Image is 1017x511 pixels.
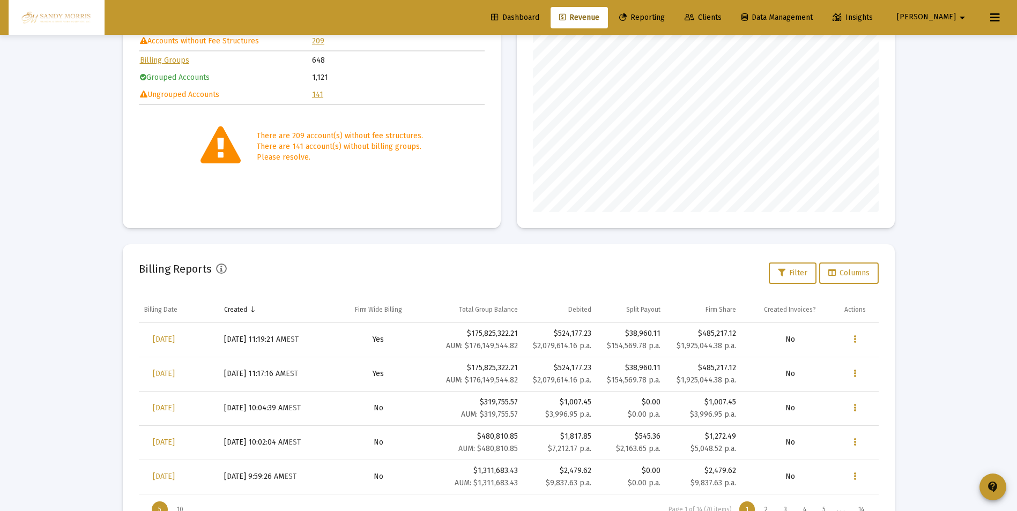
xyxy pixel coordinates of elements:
[426,297,524,322] td: Column Total Group Balance
[140,70,311,86] td: Grouped Accounts
[458,444,518,453] small: AUM: $480,810.85
[144,363,183,385] a: [DATE]
[677,341,736,350] small: $1,925,044.38 p.a.
[616,444,660,453] small: $2,163.65 p.a.
[741,297,839,322] td: Column Created Invoices?
[312,70,484,86] td: 1,121
[224,403,325,414] div: [DATE] 10:04:39 AM
[778,268,807,277] span: Filter
[545,410,591,419] small: $3,996.95 p.a.
[224,305,247,314] div: Created
[432,465,518,489] div: $1,311,683.43
[607,341,660,350] small: $154,569.78 p.a.
[153,335,175,344] span: [DATE]
[482,7,548,28] a: Dashboard
[747,369,834,379] div: No
[286,335,299,344] small: EST
[671,328,736,339] div: $485,217.12
[153,403,175,412] span: [DATE]
[747,334,834,345] div: No
[533,375,591,385] small: $2,079,614.16 p.a.
[461,410,518,419] small: AUM: $319,755.57
[140,33,311,49] td: Accounts without Fee Structures
[626,305,660,314] div: Split Payout
[224,471,325,482] div: [DATE] 9:59:26 AM
[336,369,421,379] div: Yes
[459,305,518,314] div: Total Group Balance
[286,369,298,378] small: EST
[548,444,591,453] small: $7,212.17 p.a.
[685,13,722,22] span: Clients
[611,7,673,28] a: Reporting
[747,403,834,414] div: No
[144,305,177,314] div: Billing Date
[446,375,518,385] small: AUM: $176,149,544.82
[619,13,665,22] span: Reporting
[529,363,591,373] div: $524,177.23
[224,369,325,379] div: [DATE] 11:17:16 AM
[677,375,736,385] small: $1,925,044.38 p.a.
[568,305,591,314] div: Debited
[691,444,736,453] small: $5,048.52 p.a.
[312,90,323,99] a: 141
[140,87,311,103] td: Ungrouped Accounts
[706,305,736,314] div: Firm Share
[257,131,423,141] div: There are 209 account(s) without fee structures.
[824,7,881,28] a: Insights
[529,431,591,442] div: $1,817.85
[224,437,325,448] div: [DATE] 10:02:04 AM
[355,305,402,314] div: Firm Wide Billing
[432,431,518,454] div: $480,810.85
[551,7,608,28] a: Revenue
[284,472,296,481] small: EST
[153,472,175,481] span: [DATE]
[986,480,999,493] mat-icon: contact_support
[139,260,212,277] h2: Billing Reports
[336,334,421,345] div: Yes
[839,297,879,322] td: Column Actions
[523,297,597,322] td: Column Debited
[671,431,736,442] div: $1,272.49
[144,466,183,487] a: [DATE]
[144,397,183,419] a: [DATE]
[432,363,518,386] div: $175,825,322.21
[331,297,426,322] td: Column Firm Wide Billing
[844,305,866,314] div: Actions
[671,397,736,408] div: $1,007.45
[676,7,730,28] a: Clients
[628,478,660,487] small: $0.00 p.a.
[671,363,736,373] div: $485,217.12
[884,6,982,28] button: [PERSON_NAME]
[288,403,301,412] small: EST
[336,471,421,482] div: No
[288,438,301,447] small: EST
[828,268,870,277] span: Columns
[139,297,219,322] td: Column Billing Date
[956,7,969,28] mat-icon: arrow_drop_down
[140,56,189,65] a: Billing Groups
[312,36,324,46] a: 209
[607,375,660,385] small: $154,569.78 p.a.
[628,410,660,419] small: $0.00 p.a.
[602,363,660,386] div: $38,960.11
[602,397,660,420] div: $0.00
[897,13,956,22] span: [PERSON_NAME]
[432,397,518,420] div: $319,755.57
[546,478,591,487] small: $9,837.63 p.a.
[446,341,518,350] small: AUM: $176,149,544.82
[764,305,816,314] div: Created Invoices?
[769,262,816,284] button: Filter
[257,152,423,163] div: Please resolve.
[819,262,879,284] button: Columns
[602,465,660,489] div: $0.00
[219,297,331,322] td: Column Created
[666,297,741,322] td: Column Firm Share
[336,437,421,448] div: No
[153,369,175,378] span: [DATE]
[529,465,591,476] div: $2,479.62
[602,328,660,351] div: $38,960.11
[153,438,175,447] span: [DATE]
[533,341,591,350] small: $2,079,614.16 p.a.
[671,465,736,476] div: $2,479.62
[224,334,325,345] div: [DATE] 11:19:21 AM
